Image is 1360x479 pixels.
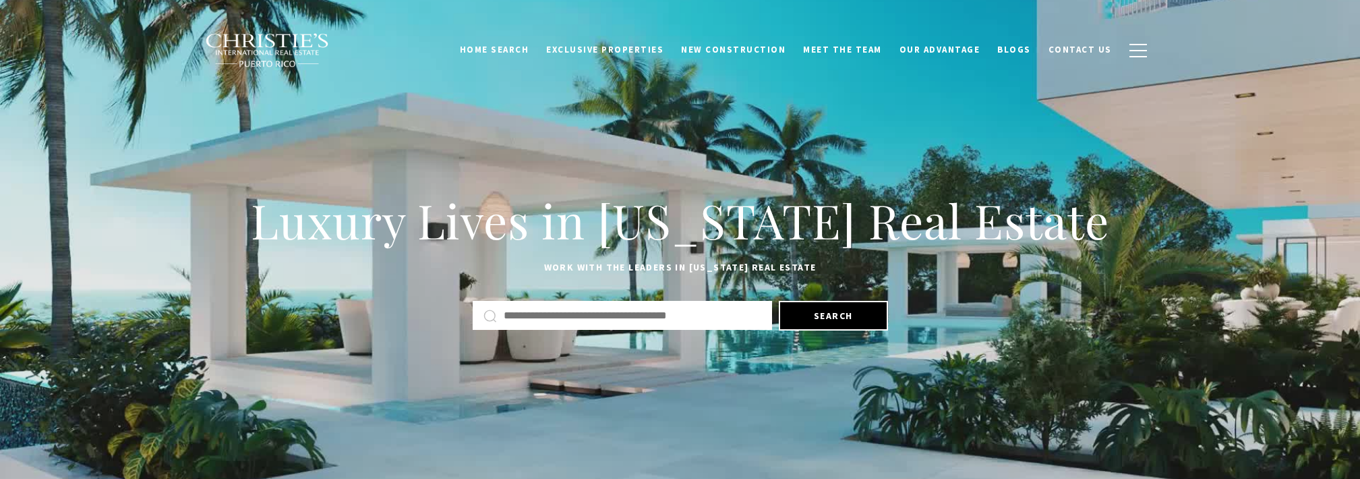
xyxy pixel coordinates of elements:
a: Exclusive Properties [537,37,672,63]
span: New Construction [681,44,786,55]
img: Christie's International Real Estate black text logo [205,33,330,68]
a: New Construction [672,37,794,63]
span: Our Advantage [899,44,980,55]
p: Work with the leaders in [US_STATE] Real Estate [242,260,1119,276]
a: Meet the Team [794,37,891,63]
span: Exclusive Properties [546,44,663,55]
span: Blogs [997,44,1031,55]
h1: Luxury Lives in [US_STATE] Real Estate [242,191,1119,250]
a: Home Search [451,37,538,63]
a: Our Advantage [891,37,989,63]
a: Blogs [988,37,1040,63]
span: Contact Us [1048,44,1112,55]
button: Search [779,301,888,331]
